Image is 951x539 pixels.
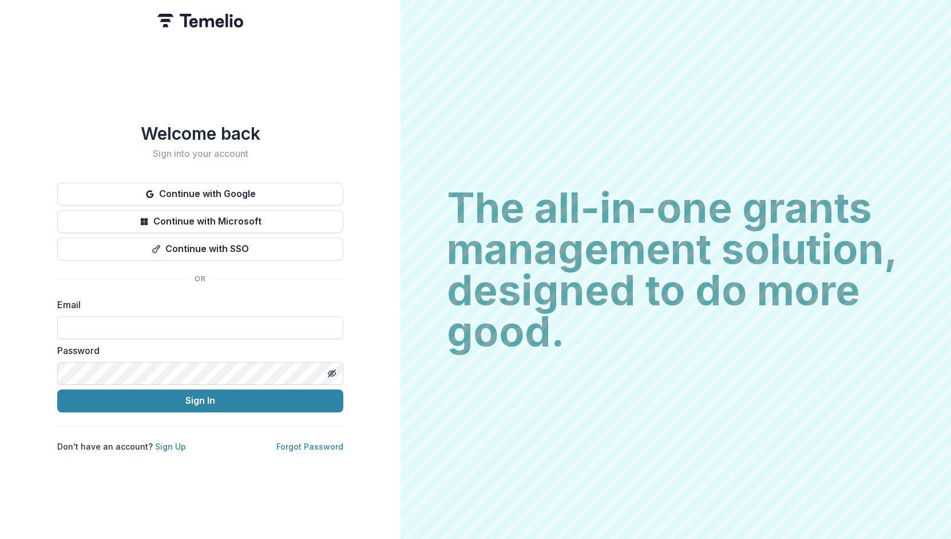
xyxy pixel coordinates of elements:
a: Forgot Password [276,442,343,451]
p: Don't have an account? [57,440,186,453]
button: Toggle password visibility [323,364,341,383]
h1: Welcome back [57,123,343,144]
button: Sign In [57,390,343,412]
img: Temelio [157,14,243,27]
label: Email [57,298,336,312]
button: Continue with Microsoft [57,210,343,233]
h2: Sign into your account [57,148,343,159]
label: Password [57,344,336,357]
a: Sign Up [155,442,186,451]
button: Continue with Google [57,183,343,206]
button: Continue with SSO [57,238,343,261]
